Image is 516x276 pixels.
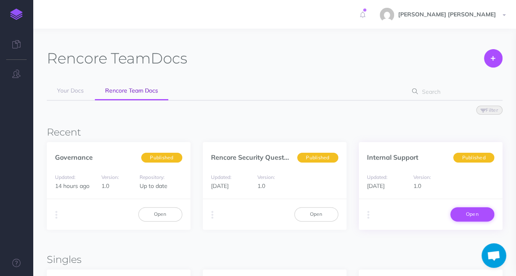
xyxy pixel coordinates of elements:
h3: Recent [47,127,502,138]
span: 14 hours ago [55,182,89,190]
small: Updated: [367,174,388,180]
img: logo-mark.svg [10,9,23,20]
span: Your Docs [57,87,84,94]
small: Version: [101,174,119,180]
small: Version: [413,174,431,180]
button: Filter [476,106,502,115]
h3: Singles [47,254,502,265]
span: [DATE] [211,182,229,190]
span: Up to date [140,182,167,190]
a: Governance [55,153,93,161]
i: More actions [55,209,57,221]
img: 57114d1322782aa20b738b289db41284.jpg [380,8,394,22]
i: More actions [367,209,369,221]
a: Your Docs [47,82,94,100]
a: Rencore Security Quest... [211,153,289,161]
small: Updated: [55,174,76,180]
div: Open chat [482,243,506,268]
a: Open [294,207,338,221]
small: Version: [257,174,275,180]
small: Updated: [211,174,232,180]
a: Internal Support [367,153,418,161]
i: More actions [211,209,213,221]
span: [PERSON_NAME] [PERSON_NAME] [394,11,500,18]
span: Rencore Team [47,49,151,67]
small: Repository: [140,174,165,180]
span: Rencore Team Docs [105,87,158,94]
span: 1.0 [413,182,421,190]
input: Search [419,84,489,99]
h1: Docs [47,49,187,68]
a: Open [138,207,182,221]
span: 1.0 [101,182,109,190]
a: Open [450,207,494,221]
span: [DATE] [367,182,385,190]
a: Rencore Team Docs [95,82,168,100]
span: 1.0 [257,182,265,190]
